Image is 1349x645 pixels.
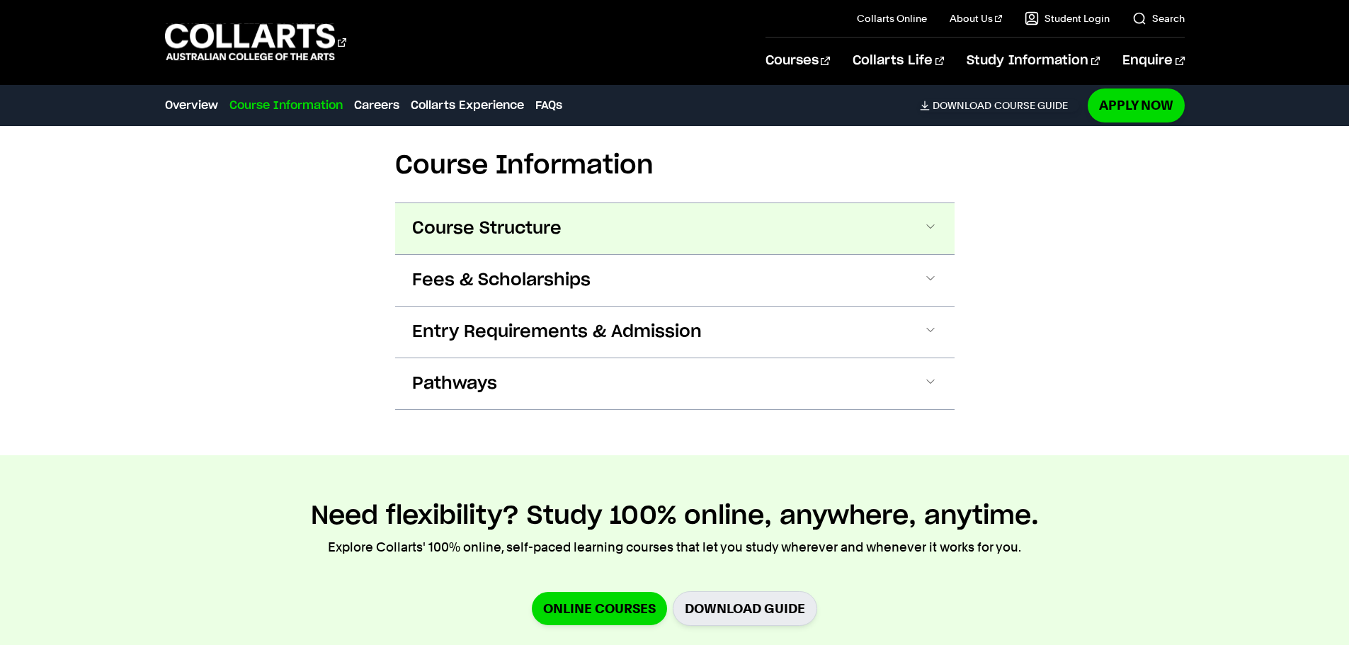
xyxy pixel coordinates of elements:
[1088,89,1185,122] a: Apply Now
[535,97,562,114] a: FAQs
[354,97,399,114] a: Careers
[412,269,591,292] span: Fees & Scholarships
[395,255,955,306] button: Fees & Scholarships
[395,358,955,409] button: Pathways
[311,501,1039,532] h2: Need flexibility? Study 100% online, anywhere, anytime.
[411,97,524,114] a: Collarts Experience
[933,99,991,112] span: Download
[1025,11,1110,25] a: Student Login
[412,321,702,343] span: Entry Requirements & Admission
[165,97,218,114] a: Overview
[967,38,1100,84] a: Study Information
[853,38,944,84] a: Collarts Life
[328,537,1021,557] p: Explore Collarts' 100% online, self-paced learning courses that let you study wherever and whenev...
[950,11,1002,25] a: About Us
[765,38,830,84] a: Courses
[229,97,343,114] a: Course Information
[412,372,497,395] span: Pathways
[532,592,667,625] a: Online Courses
[395,203,955,254] button: Course Structure
[673,591,817,626] a: Download Guide
[1132,11,1185,25] a: Search
[412,217,562,240] span: Course Structure
[1122,38,1184,84] a: Enquire
[920,99,1079,112] a: DownloadCourse Guide
[857,11,927,25] a: Collarts Online
[395,150,955,181] h2: Course Information
[165,22,346,62] div: Go to homepage
[395,307,955,358] button: Entry Requirements & Admission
